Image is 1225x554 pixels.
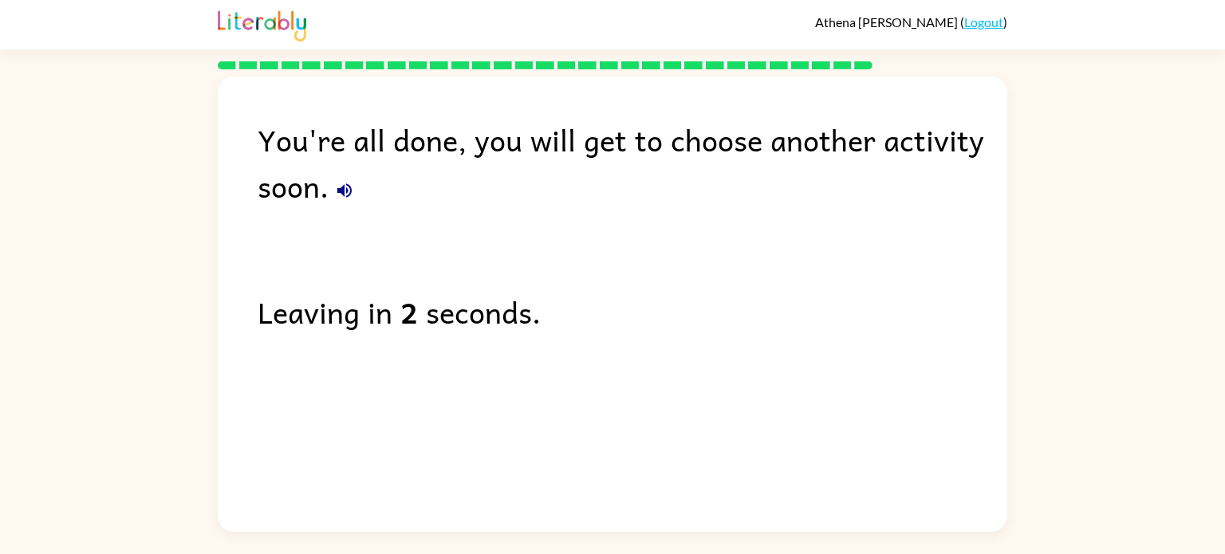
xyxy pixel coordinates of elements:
b: 2 [400,289,418,335]
span: Athena [PERSON_NAME] [815,14,960,29]
div: Leaving in seconds. [258,289,1007,335]
div: You're all done, you will get to choose another activity soon. [258,116,1007,209]
img: Literably [218,6,306,41]
div: ( ) [815,14,1007,29]
a: Logout [964,14,1003,29]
